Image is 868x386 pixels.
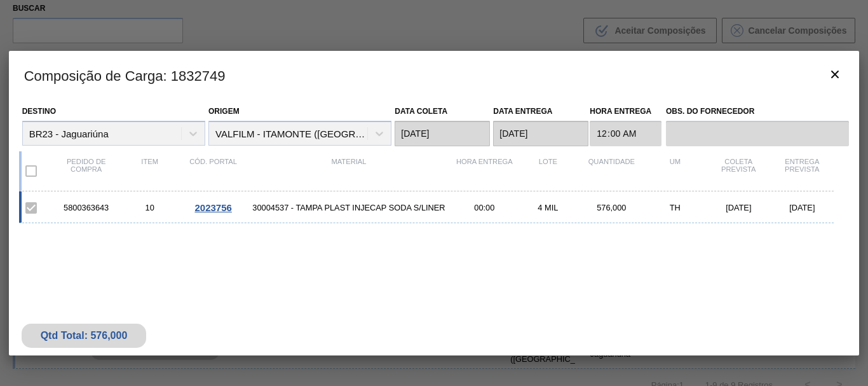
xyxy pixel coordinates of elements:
div: 4 MIL [516,203,580,212]
input: dd/mm/yyyy [395,121,490,146]
label: Data coleta [395,107,447,116]
div: 10 [118,203,182,212]
div: 00:00 [452,203,516,212]
input: dd/mm/yyyy [493,121,588,146]
div: Ir para o Pedido [182,202,245,213]
div: Material [245,158,453,184]
div: Item [118,158,182,184]
label: Data entrega [493,107,552,116]
div: [DATE] [770,203,834,212]
div: Lote [516,158,580,184]
div: Quantidade [580,158,643,184]
label: Destino [22,107,56,116]
label: Hora Entrega [590,102,661,121]
label: Obs. do Fornecedor [666,102,849,121]
span: 30004537 - TAMPA PLAST INJECAP SODA S/LINER [245,203,453,212]
div: [DATE] [707,203,770,212]
div: Qtd Total: 576,000 [31,330,137,341]
div: Entrega Prevista [770,158,834,184]
div: Hora Entrega [452,158,516,184]
div: 576,000 [580,203,643,212]
div: Pedido de compra [55,158,118,184]
div: Coleta Prevista [707,158,770,184]
h3: Composição de Carga : 1832749 [9,51,860,99]
div: Cód. Portal [182,158,245,184]
div: UM [643,158,707,184]
span: 2023756 [194,202,231,213]
div: 5800363643 [55,203,118,212]
div: TH [643,203,707,212]
label: Origem [208,107,240,116]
